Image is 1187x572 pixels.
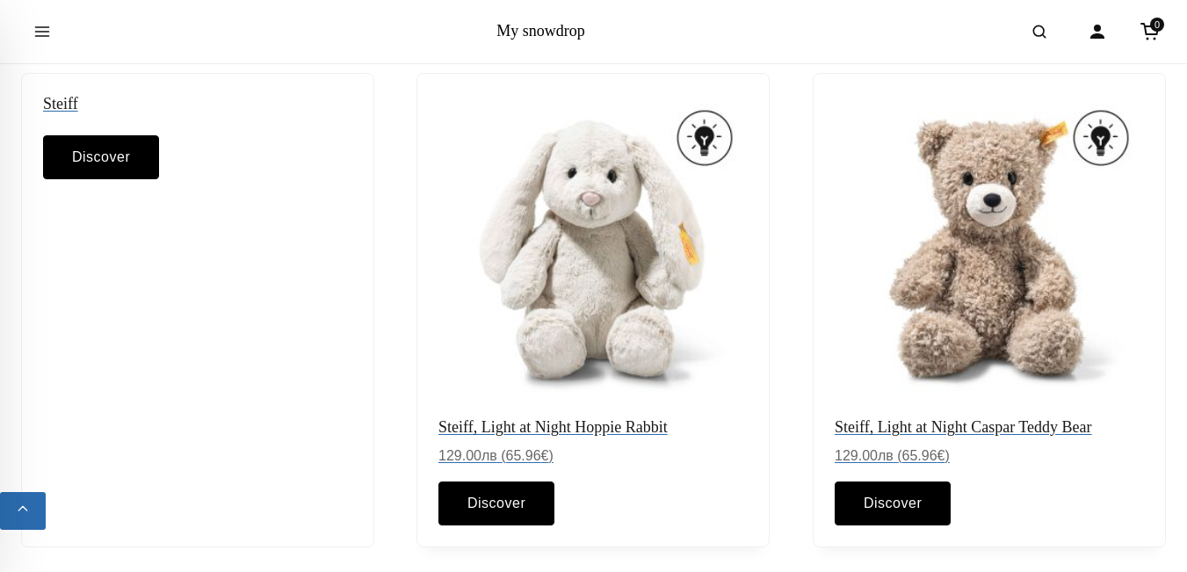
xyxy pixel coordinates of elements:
span: 129.00 [438,448,497,463]
a: Steiff, Light at Night Hoppie Rabbit 129.00лв (65.96€) [438,95,748,467]
span: лв [878,448,894,463]
a: Steiff [43,95,352,114]
a: Discover [438,481,554,525]
span: 65.96 [506,448,549,463]
button: Open menu [18,7,67,56]
span: ( ) [897,448,950,463]
h2: Steiff, Light at Night Hoppie Rabbit [438,418,748,438]
a: My snowdrop [496,22,585,40]
a: Discover [835,481,951,525]
a: Steiff, Light at Night Caspar Teddy Bear 129.00лв (65.96€) [835,95,1144,467]
span: 129.00 [835,448,894,463]
button: Open search [1015,7,1064,56]
a: Cart [1131,12,1169,51]
span: € [541,448,549,463]
span: 0 [1150,18,1164,32]
a: Account [1078,12,1117,51]
span: € [937,448,945,463]
span: 65.96 [901,448,945,463]
h2: Steiff, Light at Night Caspar Teddy Bear [835,418,1144,438]
a: Discover [43,135,159,179]
span: лв [481,448,497,463]
span: ( ) [502,448,554,463]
